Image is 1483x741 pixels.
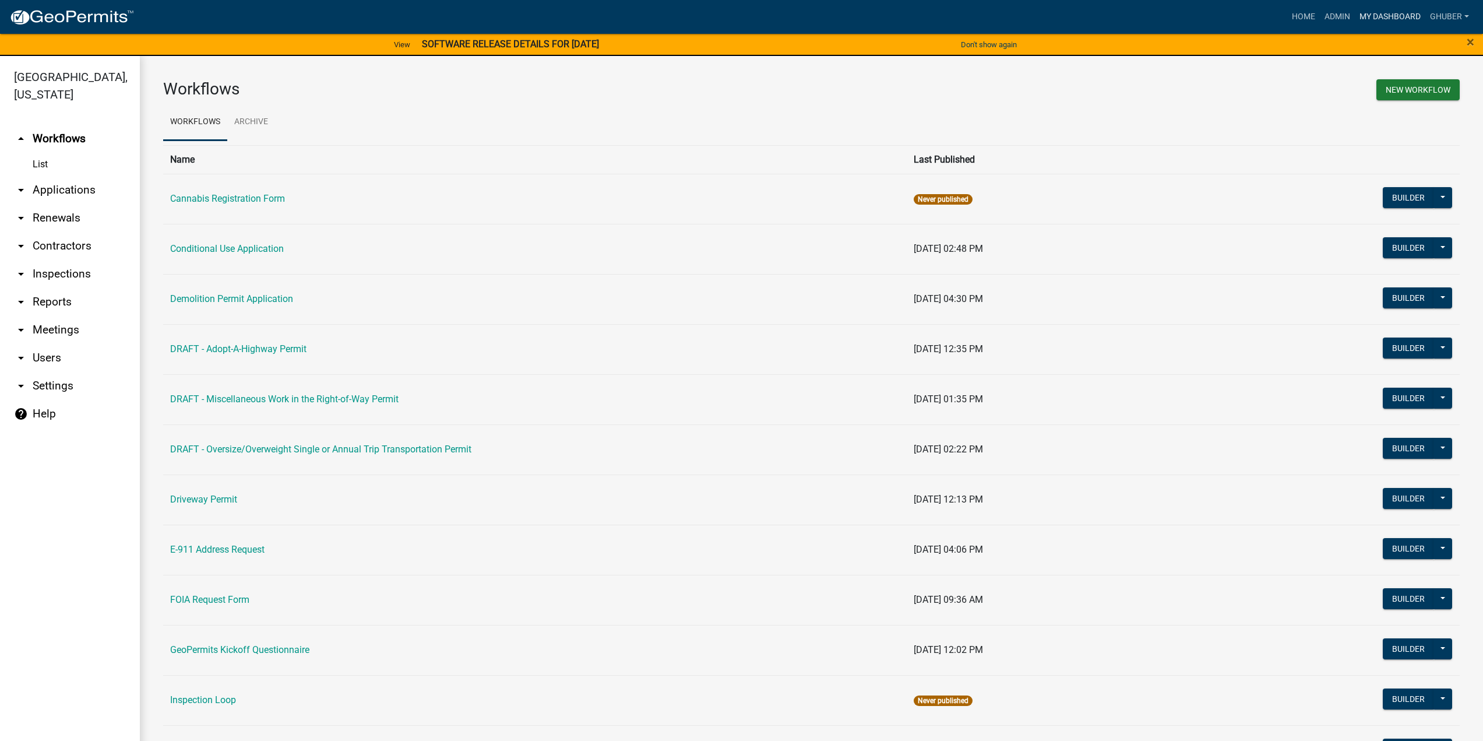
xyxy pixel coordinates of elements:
[170,544,265,555] a: E-911 Address Request
[1383,187,1434,208] button: Builder
[1287,6,1320,28] a: Home
[389,35,415,54] a: View
[1383,287,1434,308] button: Builder
[14,351,28,365] i: arrow_drop_down
[1383,488,1434,509] button: Builder
[227,104,275,141] a: Archive
[14,407,28,421] i: help
[956,35,1021,54] button: Don't show again
[914,194,973,205] span: Never published
[1383,538,1434,559] button: Builder
[170,494,237,505] a: Driveway Permit
[422,38,599,50] strong: SOFTWARE RELEASE DETAILS FOR [DATE]
[170,694,236,705] a: Inspection Loop
[170,293,293,304] a: Demolition Permit Application
[1383,338,1434,359] button: Builder
[914,696,973,706] span: Never published
[170,394,399,405] a: DRAFT - Miscellaneous Work in the Right-of-Way Permit
[1320,6,1355,28] a: Admin
[914,594,983,605] span: [DATE] 09:36 AM
[1383,638,1434,659] button: Builder
[170,243,284,254] a: Conditional Use Application
[170,193,285,204] a: Cannabis Registration Form
[1383,689,1434,710] button: Builder
[1425,6,1474,28] a: GHuber
[14,239,28,253] i: arrow_drop_down
[163,104,227,141] a: Workflows
[14,323,28,337] i: arrow_drop_down
[14,267,28,281] i: arrow_drop_down
[1383,237,1434,258] button: Builder
[14,379,28,393] i: arrow_drop_down
[163,79,803,99] h3: Workflows
[914,544,983,555] span: [DATE] 04:06 PM
[914,644,983,655] span: [DATE] 12:02 PM
[170,343,307,354] a: DRAFT - Adopt-A-Highway Permit
[1355,6,1425,28] a: My Dashboard
[914,444,983,455] span: [DATE] 02:22 PM
[914,394,983,405] span: [DATE] 01:35 PM
[14,132,28,146] i: arrow_drop_up
[914,243,983,254] span: [DATE] 02:48 PM
[14,183,28,197] i: arrow_drop_down
[14,211,28,225] i: arrow_drop_down
[1467,35,1474,49] button: Close
[1383,438,1434,459] button: Builder
[1467,34,1474,50] span: ×
[907,145,1260,174] th: Last Published
[914,494,983,505] span: [DATE] 12:13 PM
[170,644,309,655] a: GeoPermits Kickoff Questionnaire
[1383,588,1434,609] button: Builder
[1383,388,1434,409] button: Builder
[1376,79,1460,100] button: New Workflow
[914,343,983,354] span: [DATE] 12:35 PM
[163,145,907,174] th: Name
[170,444,471,455] a: DRAFT - Oversize/Overweight Single or Annual Trip Transportation Permit
[914,293,983,304] span: [DATE] 04:30 PM
[14,295,28,309] i: arrow_drop_down
[170,594,249,605] a: FOIA Request Form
